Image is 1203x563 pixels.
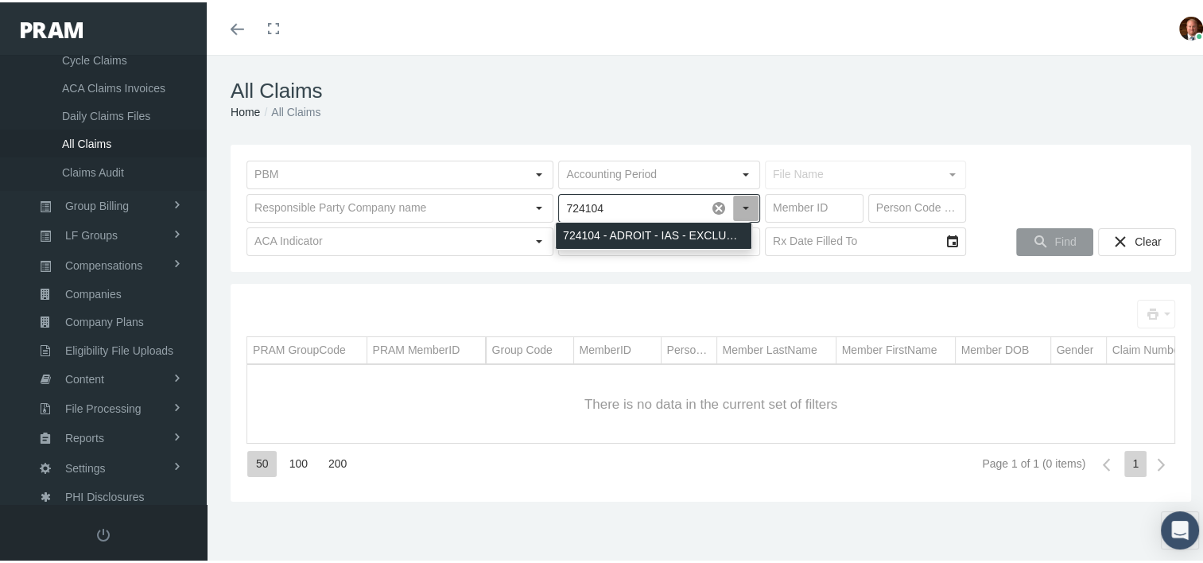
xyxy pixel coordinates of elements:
div: Data grid toolbar [246,297,1175,326]
img: S_Profile_Picture_693.jpg [1179,14,1203,38]
div: Items per page: 200 [320,448,355,475]
span: PHI Disclosures [65,481,145,508]
div: Clear [1098,226,1176,254]
td: Column Gender [1050,335,1106,362]
div: Person Code [667,340,711,355]
div: Claim Number [1112,340,1183,355]
span: Companies [65,278,122,305]
td: Column Group Code [486,335,573,362]
span: Company Plans [65,306,144,333]
div: Group Code [492,340,553,355]
span: ACA Claims Invoices [62,72,165,99]
div: Open Intercom Messenger [1161,509,1199,547]
span: File Processing [65,393,142,420]
span: Compensations [65,250,142,277]
div: Select [526,159,553,186]
div: 724104 - ADROIT - IAS - EXCLUSIVERX LTD [556,220,751,247]
div: Items per page: 100 [281,448,316,475]
div: Select [526,192,553,219]
div: Select [732,192,759,219]
span: Eligibility File Uploads [65,335,173,362]
div: PRAM GroupCode [253,340,346,355]
span: Reports [65,422,104,449]
div: Previous Page [1092,448,1120,476]
img: PRAM_20_x_78.png [21,20,83,36]
span: Clear [1135,233,1161,246]
td: Column Member FirstName [836,335,955,362]
span: Daily Claims Files [62,100,150,127]
div: Page 1 of 1 (0 items) [982,455,1085,468]
span: Group Billing [65,190,129,217]
td: Column Member DOB [955,335,1050,362]
div: Items per page: 50 [247,448,277,475]
td: Column Member LastName [716,335,836,362]
span: LF Groups [65,219,118,247]
div: PRAM MemberID [373,340,460,355]
div: Member LastName [723,340,817,355]
td: Column PRAM GroupCode [247,335,367,362]
h1: All Claims [231,76,1191,101]
div: Select [732,159,759,186]
div: Next Page [1147,448,1175,476]
span: All Claims [62,128,111,155]
li: All Claims [260,101,320,118]
div: MemberID [580,340,631,355]
div: Select [938,226,965,253]
span: Cycle Claims [62,45,127,72]
span: Settings [65,452,106,480]
div: Member DOB [961,340,1030,355]
div: Gender [1057,340,1094,355]
span: Content [65,363,104,390]
div: Member FirstName [842,340,937,355]
div: Page Navigation [246,441,1175,483]
td: Column MemberID [573,335,661,362]
td: Column Person Code [661,335,716,362]
a: Home [231,103,260,116]
div: Data grid [246,297,1175,483]
div: Select [526,226,553,253]
div: Page 1 [1124,448,1147,475]
span: Claims Audit [62,157,124,184]
td: Column PRAM MemberID [367,335,486,362]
